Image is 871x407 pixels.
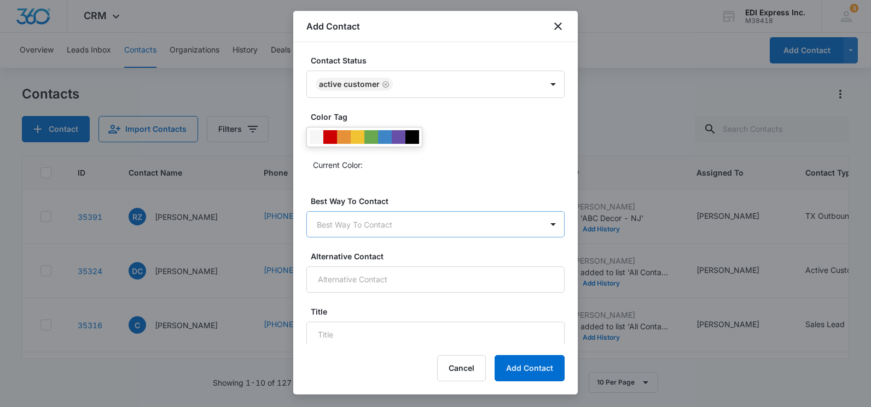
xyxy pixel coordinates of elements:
[323,130,337,144] div: #CC0000
[319,80,380,88] div: Active Customer
[311,111,569,123] label: Color Tag
[551,20,565,33] button: close
[310,130,323,144] div: #F6F6F6
[306,322,565,348] input: Title
[311,55,569,66] label: Contact Status
[364,130,378,144] div: #6aa84f
[311,251,569,262] label: Alternative Contact
[306,20,360,33] h1: Add Contact
[392,130,405,144] div: #674ea7
[405,130,419,144] div: #000000
[437,355,486,381] button: Cancel
[351,130,364,144] div: #f1c232
[380,80,390,88] div: Remove Active Customer
[306,266,565,293] input: Alternative Contact
[311,306,569,317] label: Title
[313,159,363,171] p: Current Color:
[495,355,565,381] button: Add Contact
[337,130,351,144] div: #e69138
[378,130,392,144] div: #3d85c6
[311,195,569,207] label: Best Way To Contact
